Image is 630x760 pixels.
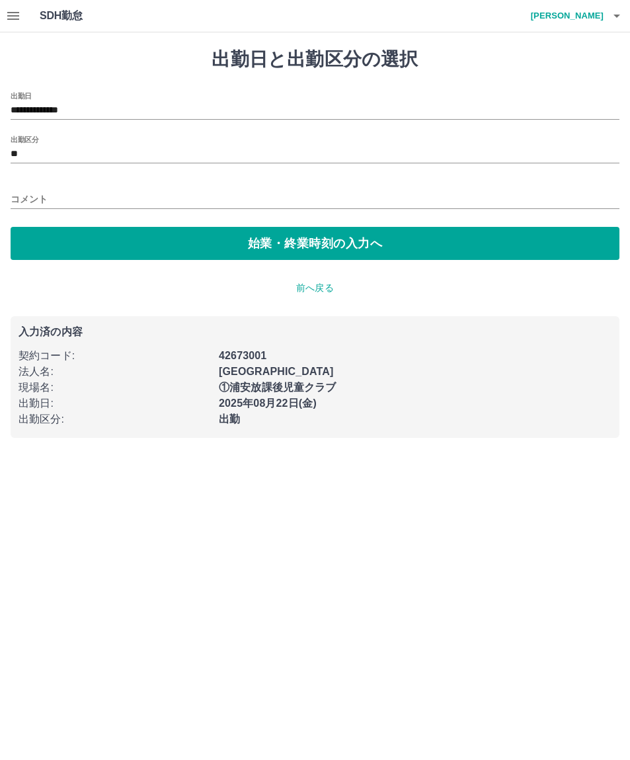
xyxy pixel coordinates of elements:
[19,411,211,427] p: 出勤区分 :
[19,348,211,364] p: 契約コード :
[219,398,317,409] b: 2025年08月22日(金)
[11,227,619,260] button: 始業・終業時刻の入力へ
[219,413,240,425] b: 出勤
[19,327,611,337] p: 入力済の内容
[219,382,336,393] b: ①浦安放課後児童クラブ
[19,364,211,380] p: 法人名 :
[11,134,38,144] label: 出勤区分
[11,281,619,295] p: 前へ戻る
[11,91,32,101] label: 出勤日
[19,380,211,396] p: 現場名 :
[219,366,334,377] b: [GEOGRAPHIC_DATA]
[219,350,266,361] b: 42673001
[19,396,211,411] p: 出勤日 :
[11,48,619,71] h1: 出勤日と出勤区分の選択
